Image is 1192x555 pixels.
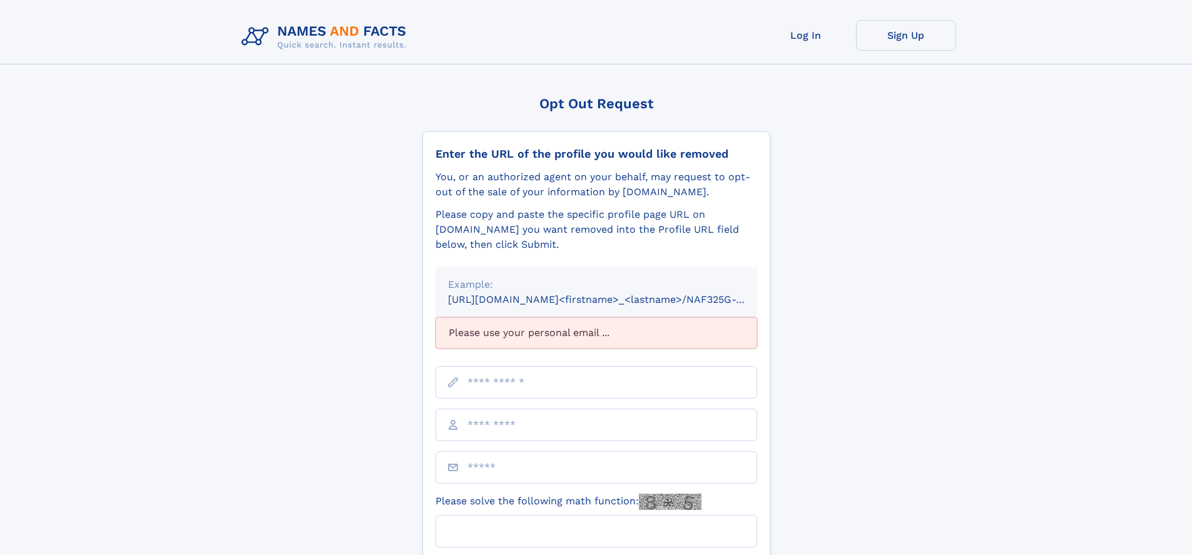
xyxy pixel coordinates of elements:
a: Sign Up [856,20,956,51]
a: Log In [756,20,856,51]
div: Opt Out Request [422,96,770,111]
div: Example: [448,277,745,292]
div: Enter the URL of the profile you would like removed [436,147,757,161]
div: Please use your personal email ... [436,317,757,349]
div: Please copy and paste the specific profile page URL on [DOMAIN_NAME] you want removed into the Pr... [436,207,757,252]
small: [URL][DOMAIN_NAME]<firstname>_<lastname>/NAF325G-xxxxxxxx [448,293,781,305]
img: Logo Names and Facts [237,20,417,54]
div: You, or an authorized agent on your behalf, may request to opt-out of the sale of your informatio... [436,170,757,200]
label: Please solve the following math function: [436,494,701,510]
